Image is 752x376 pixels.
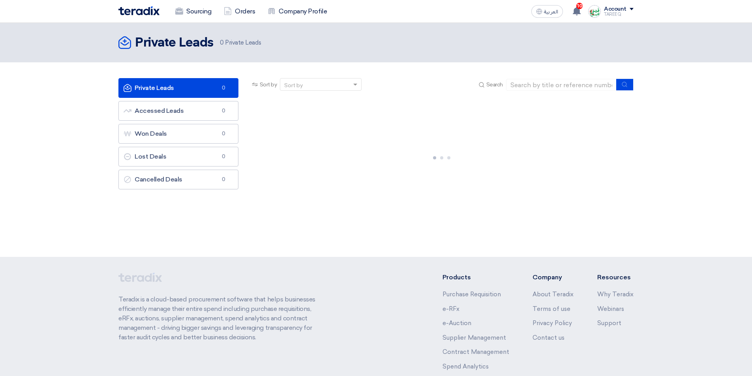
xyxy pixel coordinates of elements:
[261,3,333,20] a: Company Profile
[118,78,238,98] a: Private Leads0
[118,124,238,144] a: Won Deals0
[506,79,617,91] input: Search by title or reference number
[597,305,624,312] a: Webinars
[533,291,574,298] a: About Teradix
[533,334,564,341] a: Contact us
[220,39,224,46] span: 0
[533,273,574,282] li: Company
[443,305,459,312] a: e-RFx
[597,320,621,327] a: Support
[219,153,229,161] span: 0
[576,3,583,9] span: 10
[597,291,634,298] a: Why Teradix
[169,3,218,20] a: Sourcing
[118,101,238,121] a: Accessed Leads0
[588,5,601,18] img: Screenshot___1727703618088.png
[260,80,277,89] span: Sort by
[443,348,509,355] a: Contract Management
[218,3,261,20] a: Orders
[443,334,506,341] a: Supplier Management
[443,291,501,298] a: Purchase Requisition
[533,320,572,327] a: Privacy Policy
[443,320,471,327] a: e-Auction
[219,176,229,183] span: 0
[220,38,261,47] span: Private Leads
[118,6,159,15] img: Teradix logo
[219,107,229,115] span: 0
[531,5,563,18] button: العربية
[118,295,324,342] p: Teradix is a cloud-based procurement software that helps businesses efficiently manage their enti...
[443,363,489,370] a: Spend Analytics
[118,170,238,189] a: Cancelled Deals0
[118,147,238,166] a: Lost Deals0
[486,80,503,89] span: Search
[544,9,558,15] span: العربية
[604,12,634,17] div: TAREEQ
[533,305,570,312] a: Terms of use
[135,35,214,51] h2: Private Leads
[443,273,509,282] li: Products
[219,84,229,92] span: 0
[219,130,229,138] span: 0
[597,273,634,282] li: Resources
[604,6,626,13] div: Account
[284,81,303,90] div: Sort by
